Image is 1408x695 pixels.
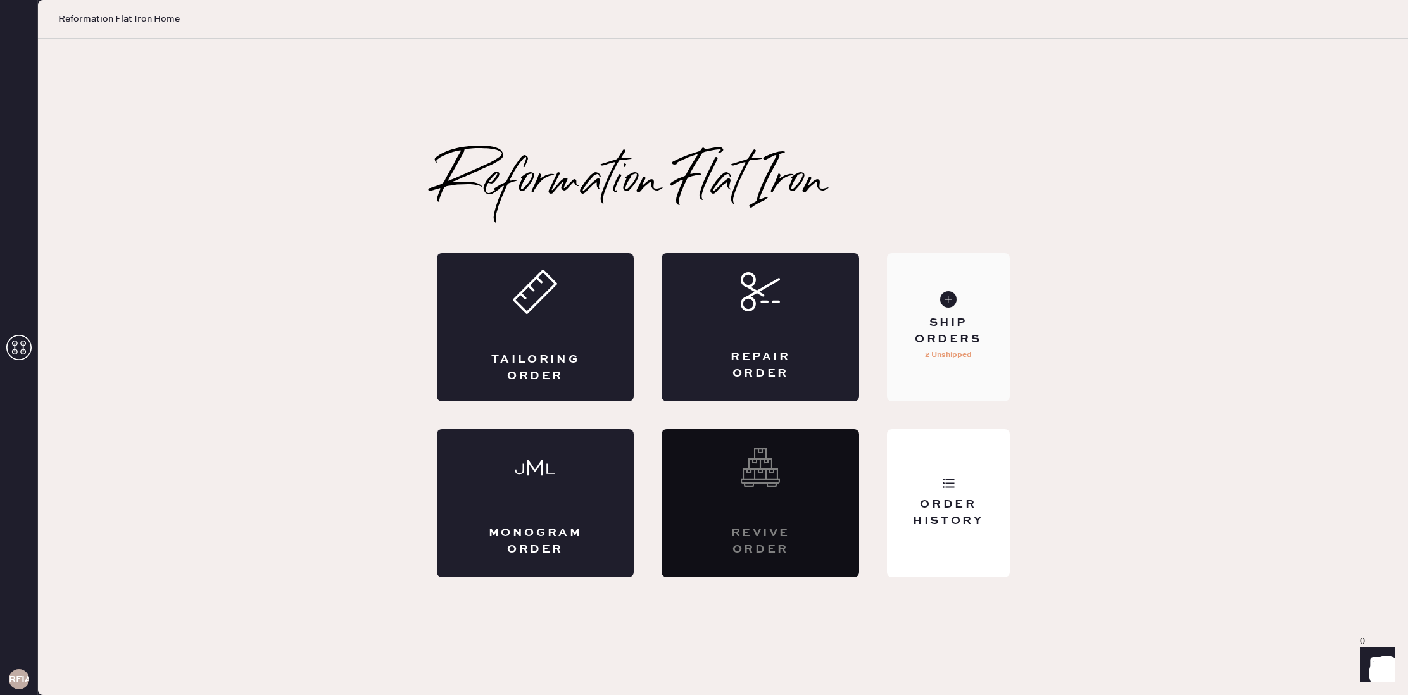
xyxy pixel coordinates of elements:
[487,525,584,557] div: Monogram Order
[662,429,859,577] div: Interested? Contact us at care@hemster.co
[897,315,999,347] div: Ship Orders
[925,347,972,363] p: 2 Unshipped
[712,349,808,381] div: Repair Order
[58,13,180,25] span: Reformation Flat Iron Home
[712,525,808,557] div: Revive order
[9,675,29,684] h3: RFIA
[487,352,584,384] div: Tailoring Order
[897,497,999,529] div: Order History
[437,157,829,208] h2: Reformation Flat Iron
[1348,638,1402,692] iframe: Front Chat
